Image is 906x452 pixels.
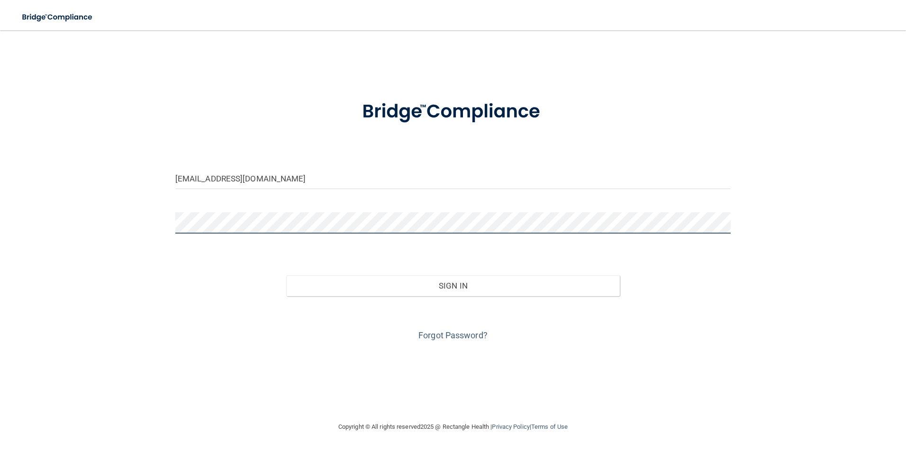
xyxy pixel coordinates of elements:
[418,330,488,340] a: Forgot Password?
[343,87,563,136] img: bridge_compliance_login_screen.278c3ca4.svg
[492,423,529,430] a: Privacy Policy
[280,412,626,442] div: Copyright © All rights reserved 2025 @ Rectangle Health | |
[286,275,620,296] button: Sign In
[175,168,731,189] input: Email
[14,8,101,27] img: bridge_compliance_login_screen.278c3ca4.svg
[531,423,568,430] a: Terms of Use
